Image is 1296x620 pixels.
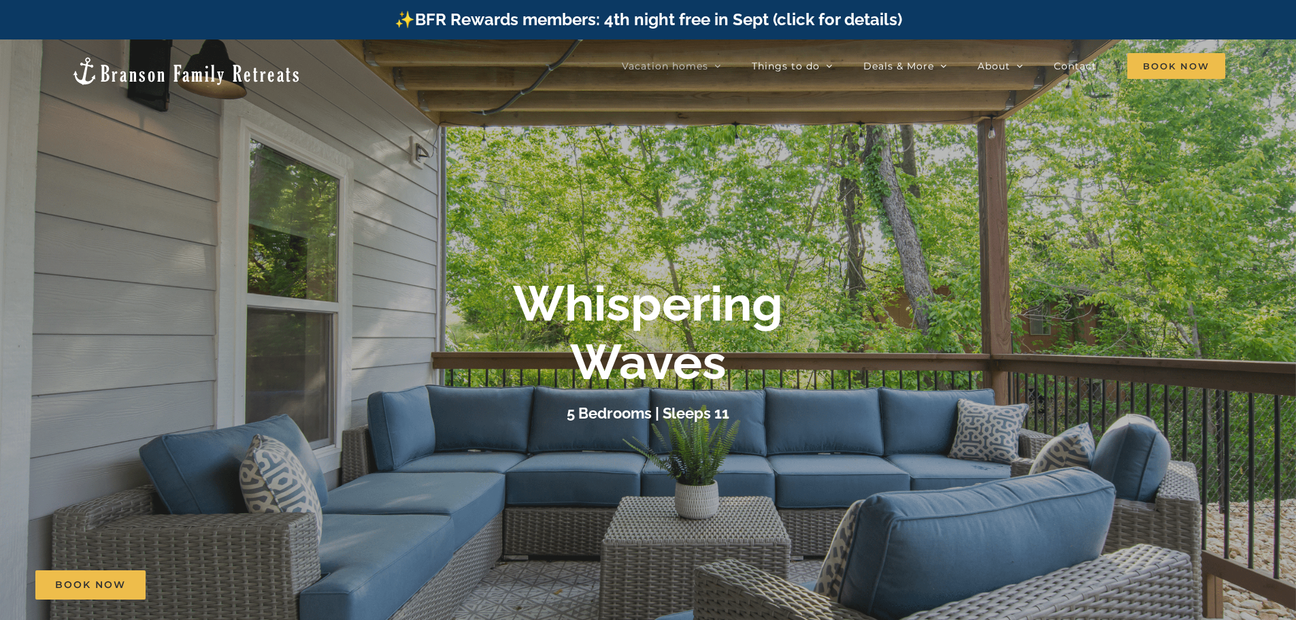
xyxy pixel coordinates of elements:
a: Deals & More [863,52,947,80]
a: Vacation homes [622,52,721,80]
a: ✨BFR Rewards members: 4th night free in Sept (click for details) [395,10,902,29]
span: Book Now [1127,53,1225,79]
span: Book Now [55,579,126,591]
span: Vacation homes [622,61,708,71]
a: About [978,52,1023,80]
h3: 5 Bedrooms | Sleeps 11 [567,404,729,422]
a: Book Now [35,570,146,600]
span: Contact [1054,61,1097,71]
img: Branson Family Retreats Logo [71,56,301,86]
span: Deals & More [863,61,934,71]
nav: Main Menu [622,52,1225,80]
a: Contact [1054,52,1097,80]
a: Things to do [752,52,833,80]
b: Whispering Waves [513,274,783,391]
span: About [978,61,1010,71]
span: Things to do [752,61,820,71]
